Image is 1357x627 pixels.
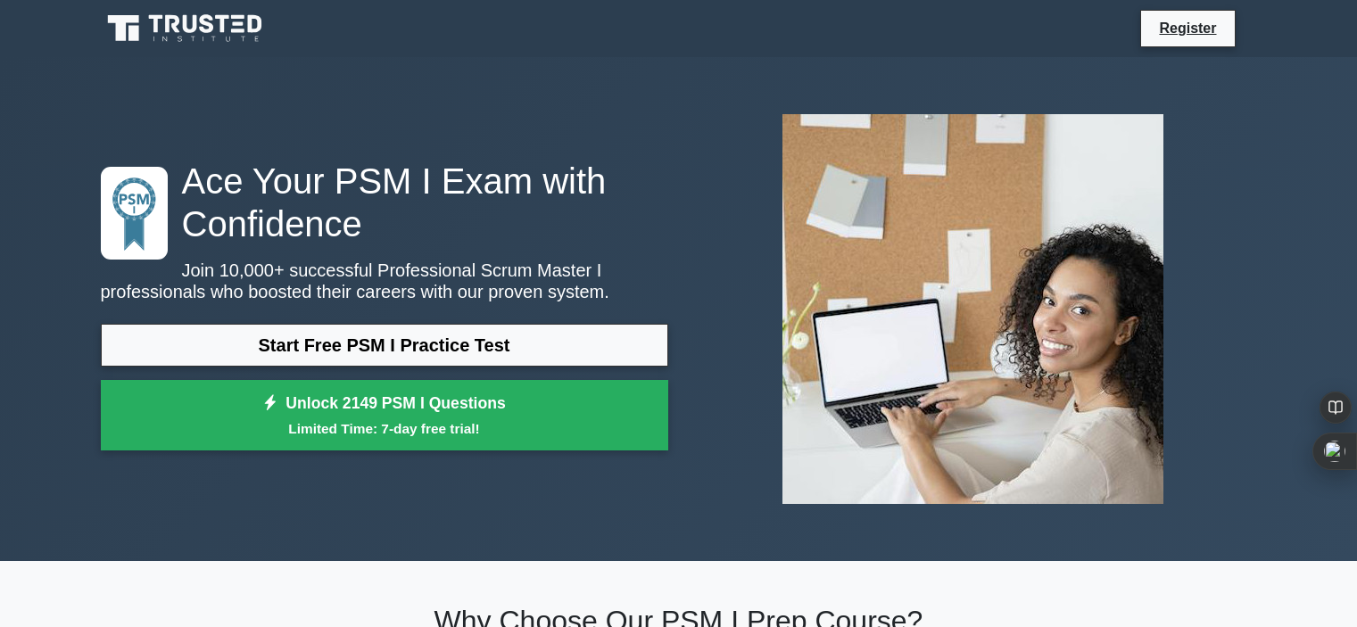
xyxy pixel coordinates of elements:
[101,380,668,451] a: Unlock 2149 PSM I QuestionsLimited Time: 7-day free trial!
[101,260,668,302] p: Join 10,000+ successful Professional Scrum Master I professionals who boosted their careers with ...
[101,160,668,245] h1: Ace Your PSM I Exam with Confidence
[123,418,646,439] small: Limited Time: 7-day free trial!
[101,324,668,367] a: Start Free PSM I Practice Test
[1148,17,1227,39] a: Register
